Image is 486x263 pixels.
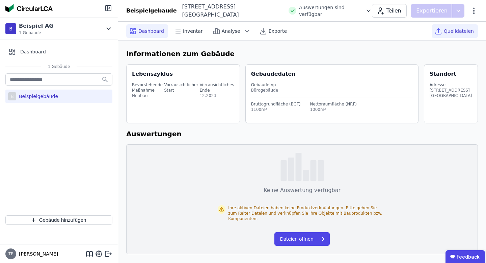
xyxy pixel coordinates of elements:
div: Beispielgebäude [126,7,177,15]
div: Neubau [132,93,163,98]
div: Adresse [430,82,472,88]
div: [STREET_ADDRESS][GEOGRAPHIC_DATA] [177,3,285,19]
div: Beispiel AG [19,22,53,30]
span: Quelldateien [444,28,474,34]
button: Gebäude hinzufügen [5,215,112,225]
button: Dateien öffnen [274,232,329,246]
span: [PERSON_NAME] [16,250,58,257]
div: Bruttogrundfläche (BGF) [251,101,301,107]
img: empty-state [280,153,324,181]
div: -- [164,93,198,98]
div: Bevorstehende Maßnahme [132,82,163,93]
span: Inventar [183,28,203,34]
div: 1100m² [251,107,301,112]
div: Beispielgebäude [16,93,58,100]
div: Keine Auswertung verfügbar [264,186,341,194]
div: Standort [430,70,456,78]
div: 1000m² [310,107,357,112]
img: Concular [5,4,53,12]
div: B [5,23,16,34]
span: Exporte [269,28,287,34]
div: 12.2023 [199,93,234,98]
div: Bürogebäude [251,88,413,93]
span: Analyse [222,28,240,34]
h6: Auswertungen [126,129,478,139]
span: TF [8,252,13,256]
button: Teilen [372,4,407,18]
span: Dashboard [20,48,46,55]
span: 1 Gebäude [41,64,77,69]
div: Gebäudedaten [251,70,418,78]
div: Nettoraumfläche (NRF) [310,101,357,107]
h6: Informationen zum Gebäude [126,49,478,59]
div: Vorrausichtlicher Start [164,82,198,93]
span: Dashboard [138,28,164,34]
span: Auswertungen sind verfügbar [299,4,362,18]
div: Lebenszyklus [132,70,173,78]
span: 1 Gebäude [19,30,53,35]
p: Exportieren [416,7,449,15]
div: B [8,92,16,100]
div: [STREET_ADDRESS][GEOGRAPHIC_DATA] [430,88,472,98]
div: Vorrausichtliches Ende [199,82,234,93]
div: Gebäudetyp [251,82,413,88]
div: Ihre aktiven Dateien haben keine Produktverknüpfungen. Bitte gehen Sie zum Reiter Dateien und ver... [228,205,386,221]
